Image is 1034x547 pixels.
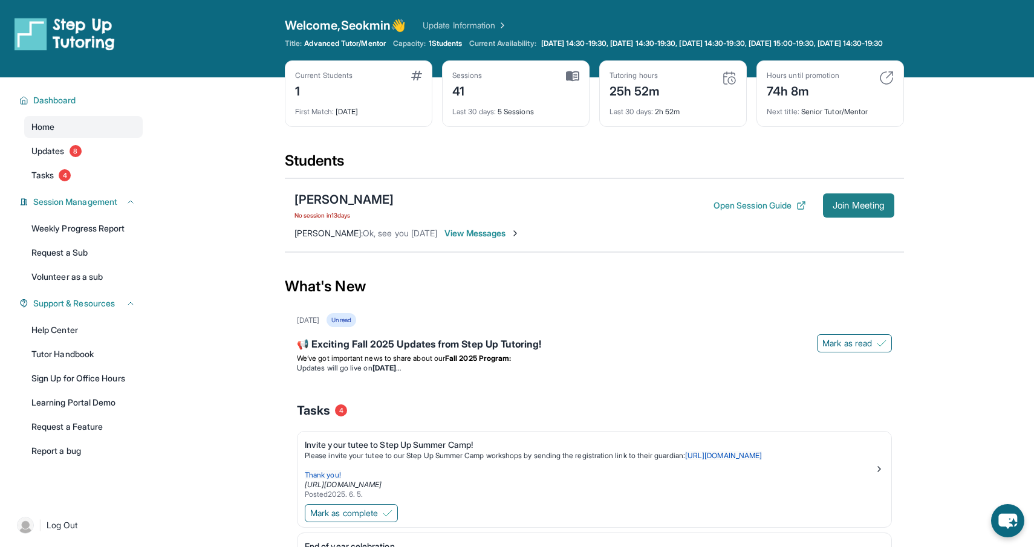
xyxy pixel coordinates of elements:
[294,191,394,208] div: [PERSON_NAME]
[685,451,762,460] a: [URL][DOMAIN_NAME]
[24,343,143,365] a: Tutor Handbook
[294,228,363,238] span: [PERSON_NAME] :
[12,512,143,539] a: |Log Out
[70,145,82,157] span: 8
[295,107,334,116] span: First Match :
[15,17,115,51] img: logo
[823,193,894,218] button: Join Meeting
[452,80,483,100] div: 41
[47,519,78,531] span: Log Out
[610,100,736,117] div: 2h 52m
[28,94,135,106] button: Dashboard
[17,517,34,534] img: user-img
[295,100,422,117] div: [DATE]
[495,19,507,31] img: Chevron Right
[423,19,507,31] a: Update Information
[305,470,341,479] span: Thank you!
[383,508,392,518] img: Mark as complete
[297,354,445,363] span: We’ve got important news to share about our
[452,71,483,80] div: Sessions
[714,199,806,212] button: Open Session Guide
[31,121,54,133] span: Home
[28,196,135,208] button: Session Management
[335,404,347,416] span: 4
[304,39,385,48] span: Advanced Tutor/Mentor
[33,196,117,208] span: Session Management
[610,80,660,100] div: 25h 52m
[24,140,143,162] a: Updates8
[310,507,378,519] span: Mark as complete
[363,228,437,238] span: Ok, see you [DATE]
[294,210,394,220] span: No session in 13 days
[297,316,319,325] div: [DATE]
[445,354,511,363] strong: Fall 2025 Program:
[877,338,886,348] img: Mark as read
[444,227,520,239] span: View Messages
[285,260,904,313] div: What's New
[24,319,143,341] a: Help Center
[295,80,353,100] div: 1
[393,39,426,48] span: Capacity:
[372,363,401,372] strong: [DATE]
[327,313,356,327] div: Unread
[452,100,579,117] div: 5 Sessions
[33,297,115,309] span: Support & Resources
[28,297,135,309] button: Support & Resources
[822,337,872,349] span: Mark as read
[24,416,143,438] a: Request a Feature
[24,392,143,413] a: Learning Portal Demo
[285,39,302,48] span: Title:
[31,169,54,181] span: Tasks
[767,80,839,100] div: 74h 8m
[817,334,892,352] button: Mark as read
[297,363,892,373] li: Updates will go live on
[33,94,76,106] span: Dashboard
[767,100,894,117] div: Senior Tutor/Mentor
[297,402,330,419] span: Tasks
[285,151,904,178] div: Students
[833,202,885,209] span: Join Meeting
[305,439,874,451] div: Invite your tutee to Step Up Summer Camp!
[295,71,353,80] div: Current Students
[298,432,891,502] a: Invite your tutee to Step Up Summer Camp!Please invite your tutee to our Step Up Summer Camp work...
[24,116,143,138] a: Home
[31,145,65,157] span: Updates
[566,71,579,82] img: card
[305,480,382,489] a: [URL][DOMAIN_NAME]
[305,504,398,522] button: Mark as complete
[59,169,71,181] span: 4
[411,71,422,80] img: card
[297,337,892,354] div: 📢 Exciting Fall 2025 Updates from Step Up Tutoring!
[510,228,520,238] img: Chevron-Right
[24,266,143,288] a: Volunteer as a sub
[24,242,143,264] a: Request a Sub
[767,71,839,80] div: Hours until promotion
[879,71,894,85] img: card
[429,39,463,48] span: 1 Students
[452,107,496,116] span: Last 30 days :
[722,71,736,85] img: card
[767,107,799,116] span: Next title :
[305,490,874,499] div: Posted 2025. 6. 5.
[305,451,874,461] p: Please invite your tutee to our Step Up Summer Camp workshops by sending the registration link to...
[24,440,143,462] a: Report a bug
[39,518,42,532] span: |
[285,17,406,34] span: Welcome, Seokmin 👋
[24,367,143,389] a: Sign Up for Office Hours
[24,164,143,186] a: Tasks4
[610,107,653,116] span: Last 30 days :
[610,71,660,80] div: Tutoring hours
[24,218,143,239] a: Weekly Progress Report
[469,39,536,48] span: Current Availability:
[991,504,1024,537] button: chat-button
[541,39,883,48] span: [DATE] 14:30-19:30, [DATE] 14:30-19:30, [DATE] 14:30-19:30, [DATE] 15:00-19:30, [DATE] 14:30-19:30
[539,39,886,48] a: [DATE] 14:30-19:30, [DATE] 14:30-19:30, [DATE] 14:30-19:30, [DATE] 15:00-19:30, [DATE] 14:30-19:30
